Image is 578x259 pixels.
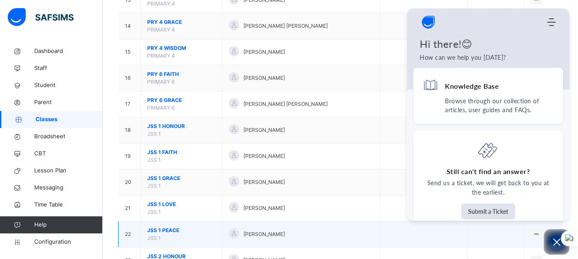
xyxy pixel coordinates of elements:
span: PRY 6 GRACE [147,96,216,104]
span: [PERSON_NAME] [PERSON_NAME] [243,22,328,30]
span: Lesson Plan [34,166,103,175]
span: Dashboard [34,47,103,55]
span: PRY 6 FAITH [147,70,216,78]
span: [PERSON_NAME] [243,126,285,134]
span: Configuration [34,238,102,246]
td: 15 [119,39,141,65]
span: JSS 1 GRACE [147,175,216,182]
td: 19 [119,143,141,169]
span: [PERSON_NAME] [243,230,285,238]
td: 18 [119,117,141,143]
span: [PERSON_NAME] [243,152,285,160]
span: [PERSON_NAME] [243,204,285,212]
img: logo [420,14,437,31]
span: PRY 4 WISDOM [147,44,216,52]
td: 22 [119,221,141,247]
span: Parent [34,98,103,107]
img: safsims [8,8,74,26]
span: JSS 1 [147,209,161,215]
span: Time Table [34,201,103,209]
span: JSS 1 [147,131,161,137]
p: Browse through our collection of articles, user guides and FAQs. [445,96,554,114]
p: Send us a ticket, we will get back to you at the earliest. [423,178,554,197]
div: Knowledge BaseBrowse through our collection of articles, user guides and FAQs. [413,68,563,124]
span: JSS 1 HONOUR [147,122,216,130]
td: 14 [119,13,141,39]
span: PRY 4 GRACE [147,18,216,26]
span: [PERSON_NAME] [243,74,285,82]
span: JSS 1 FAITH [147,148,216,156]
span: PRIMARY 4 [147,0,175,7]
span: JSS 1 LOVE [147,201,216,208]
span: Messaging [34,183,103,192]
p: How can we help you today? [420,53,557,62]
td: 21 [119,195,141,221]
span: JSS 1 PEACE [147,227,216,234]
h4: Knowledge Base [445,81,499,90]
span: Company logo [420,14,437,31]
button: Submit a Ticket [461,204,515,219]
h4: Still can't find an answer? [447,167,530,176]
span: Student [34,81,103,90]
td: 20 [119,169,141,195]
span: [PERSON_NAME] [243,178,285,186]
button: Open asap [544,229,569,255]
span: Staff [34,64,103,73]
td: 17 [119,91,141,117]
span: [PERSON_NAME] [243,48,285,56]
span: JSS 1 [147,157,161,163]
span: JSS 1 [147,235,161,241]
span: PRIMARY 6 [147,79,175,85]
span: Classes [36,115,103,124]
span: Help [34,221,102,229]
span: JSS 1 [147,183,161,189]
span: CBT [34,149,103,158]
span: Broadsheet [34,132,103,141]
span: PRIMARY 4 [147,52,175,59]
h1: Hi there!😊 [420,38,557,50]
span: PRIMARY 4 [147,26,175,33]
span: [PERSON_NAME] [PERSON_NAME] [243,100,328,108]
span: PRIMARY 6 [147,105,175,111]
td: 16 [119,65,141,91]
div: Modules Menu [546,18,557,26]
